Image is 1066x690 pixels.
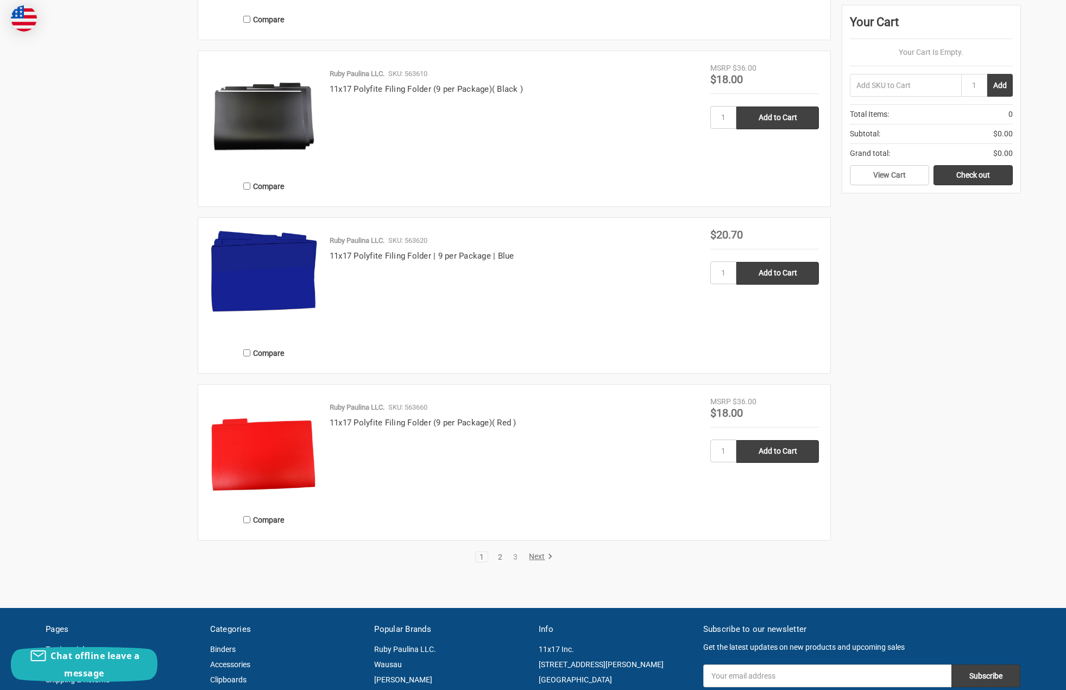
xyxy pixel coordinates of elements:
img: 11x17 Polyfite Filing Folder | 9 per Package | Blue [210,229,318,313]
a: Accessories [210,660,250,669]
label: Compare [210,177,318,195]
p: Your Cart Is Empty. [850,47,1013,58]
span: $36.00 [733,397,756,406]
label: Compare [210,511,318,529]
a: 1 [476,553,488,561]
a: 2 [494,553,506,561]
div: MSRP [710,396,731,407]
span: Chat offline leave a message [51,650,140,679]
a: 11x17 Polyfite Filing Folder | 9 per Package | Blue [210,229,318,338]
p: Ruby Paulina LLC. [330,402,384,413]
h5: Info [539,623,692,636]
p: SKU: 563620 [388,235,427,246]
p: Get the latest updates on new products and upcoming sales [703,642,1020,653]
input: Add to Cart [736,106,819,129]
input: Compare [243,16,250,23]
span: Subtotal: [850,128,880,140]
input: Compare [243,349,250,356]
a: Wausau [374,660,402,669]
a: Next [525,552,553,562]
button: Add [987,74,1013,97]
p: Ruby Paulina LLC. [330,68,384,79]
a: Ruby Paulina LLC. [374,645,436,654]
a: Shipping & Returns [46,675,110,684]
a: View Cart [850,165,929,186]
img: 11x17 Polyfite Filing Folder (9 per Package)( Black ) [210,62,318,171]
h5: Pages [46,623,199,636]
a: Binders [210,645,236,654]
a: 11x17 Polyfite Filing Folder (9 per Package)( Black ) [330,84,523,94]
iframe: Google Customer Reviews [976,661,1066,690]
p: Ruby Paulina LLC. [330,235,384,246]
span: $0.00 [993,148,1013,159]
div: Your Cart [850,13,1013,39]
span: $18.00 [710,406,743,419]
a: Testimonials [46,645,88,654]
h5: Categories [210,623,363,636]
span: $36.00 [733,64,756,72]
input: Add SKU to Cart [850,74,961,97]
span: $18.00 [710,73,743,86]
input: Add to Cart [736,440,819,463]
input: Add to Cart [736,262,819,285]
input: Compare [243,516,250,523]
img: 11x17 Polyfite Filing Folder (9 per Package)( Red ) [210,396,318,505]
p: SKU: 563610 [388,68,427,79]
p: SKU: 563660 [388,402,427,413]
span: 0 [1008,109,1013,120]
div: MSRP [710,62,731,74]
a: Clipboards [210,675,247,684]
label: Compare [210,10,318,28]
a: 3 [509,553,521,561]
img: duty and tax information for United States [11,5,37,32]
a: 11x17 Polyfite Filing Folder (9 per Package)( Red ) [330,418,516,428]
span: Total Items: [850,109,889,120]
h5: Subscribe to our newsletter [703,623,1020,636]
input: Your email address [703,664,951,687]
span: Grand total: [850,148,890,159]
h5: Popular Brands [374,623,527,636]
button: Chat offline leave a message [11,647,157,682]
input: Subscribe [951,664,1020,687]
a: 11x17 Polyfite Filing Folder | 9 per Package | Blue [330,251,514,261]
label: Compare [210,344,318,362]
a: Check out [933,165,1013,186]
span: $0.00 [993,128,1013,140]
span: $20.70 [710,228,743,241]
input: Compare [243,183,250,190]
a: [PERSON_NAME] [374,675,432,684]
